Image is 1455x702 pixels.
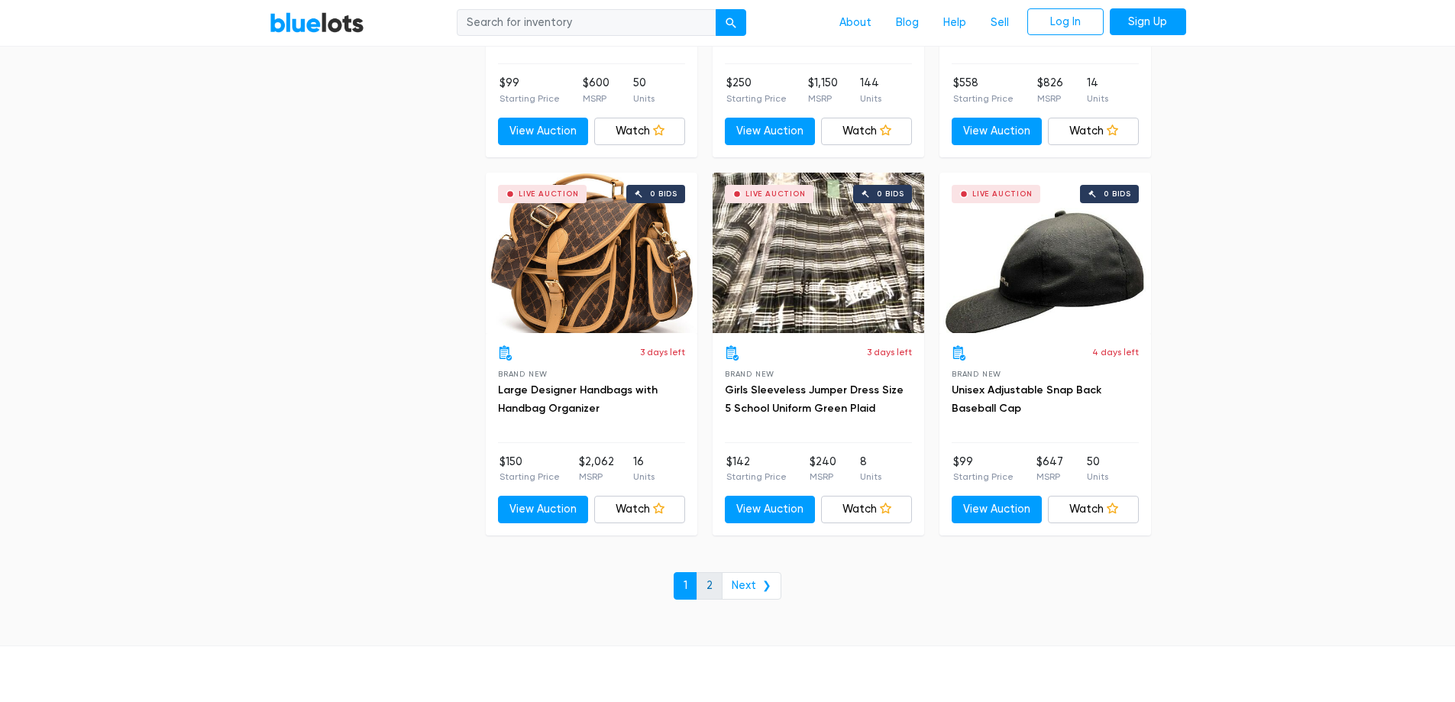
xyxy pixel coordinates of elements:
a: Live Auction 0 bids [486,173,697,333]
li: $826 [1037,75,1063,105]
p: Starting Price [726,470,787,484]
p: Units [1087,470,1108,484]
li: $240 [810,454,836,484]
a: BlueLots [270,11,364,34]
span: Brand New [725,370,774,378]
a: Watch [1048,496,1139,523]
a: Live Auction 0 bids [713,173,924,333]
p: 3 days left [867,345,912,359]
a: View Auction [725,118,816,145]
span: Brand New [952,370,1001,378]
span: Brand New [498,370,548,378]
li: 14 [1087,75,1108,105]
p: MSRP [1037,92,1063,105]
a: View Auction [952,496,1043,523]
a: Watch [594,496,685,523]
p: Starting Price [500,470,560,484]
a: Unisex Adjustable Snap Back Baseball Cap [952,383,1101,415]
div: 0 bids [650,190,677,198]
a: Help [931,8,978,37]
div: 0 bids [1104,190,1131,198]
a: About [827,8,884,37]
p: MSRP [579,470,614,484]
li: 50 [1087,454,1108,484]
div: Live Auction [972,190,1033,198]
a: Watch [821,118,912,145]
li: $558 [953,75,1014,105]
li: $142 [726,454,787,484]
div: 0 bids [877,190,904,198]
p: Starting Price [953,470,1014,484]
a: Large Designer Handbags with Handbag Organizer [498,383,658,415]
li: 50 [633,75,655,105]
p: Units [633,92,655,105]
a: 2 [697,572,723,600]
p: Units [1087,92,1108,105]
p: Units [860,470,881,484]
a: Live Auction 0 bids [939,173,1151,333]
a: View Auction [498,496,589,523]
a: Watch [821,496,912,523]
li: $99 [500,75,560,105]
p: MSRP [583,92,609,105]
p: MSRP [810,470,836,484]
li: 8 [860,454,881,484]
li: $2,062 [579,454,614,484]
div: Live Auction [745,190,806,198]
input: Search for inventory [457,9,716,37]
a: Log In [1027,8,1104,36]
a: Watch [1048,118,1139,145]
a: Watch [594,118,685,145]
p: Starting Price [500,92,560,105]
p: 3 days left [640,345,685,359]
p: MSRP [808,92,838,105]
li: 16 [633,454,655,484]
a: Blog [884,8,931,37]
p: 4 days left [1092,345,1139,359]
p: Units [633,470,655,484]
p: MSRP [1036,470,1063,484]
a: Sign Up [1110,8,1186,36]
li: $250 [726,75,787,105]
a: View Auction [498,118,589,145]
li: $600 [583,75,609,105]
p: Starting Price [726,92,787,105]
p: Units [860,92,881,105]
a: View Auction [725,496,816,523]
a: Girls Sleeveless Jumper Dress Size 5 School Uniform Green Plaid [725,383,904,415]
li: $150 [500,454,560,484]
div: Live Auction [519,190,579,198]
p: Starting Price [953,92,1014,105]
a: View Auction [952,118,1043,145]
li: $1,150 [808,75,838,105]
a: Sell [978,8,1021,37]
li: 144 [860,75,881,105]
li: $99 [953,454,1014,484]
a: 1 [674,572,697,600]
li: $647 [1036,454,1063,484]
a: Next ❯ [722,572,781,600]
